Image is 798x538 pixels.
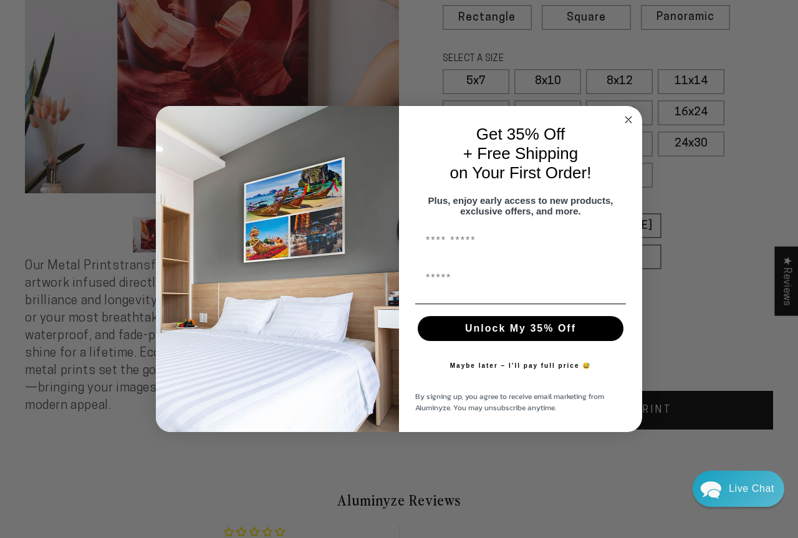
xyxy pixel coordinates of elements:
[693,471,784,507] div: Chat widget toggle
[450,163,592,182] span: on Your First Order!
[428,195,613,216] span: Plus, enjoy early access to new products, exclusive offers, and more.
[476,125,565,143] span: Get 35% Off
[444,353,598,378] button: Maybe later – I’ll pay full price 😅
[621,112,636,127] button: Close dialog
[729,471,774,507] div: Contact Us Directly
[415,391,604,413] span: By signing up, you agree to receive email marketing from Aluminyze. You may unsubscribe anytime.
[418,316,623,341] button: Unlock My 35% Off
[463,144,578,163] span: + Free Shipping
[156,106,399,433] img: 728e4f65-7e6c-44e2-b7d1-0292a396982f.jpeg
